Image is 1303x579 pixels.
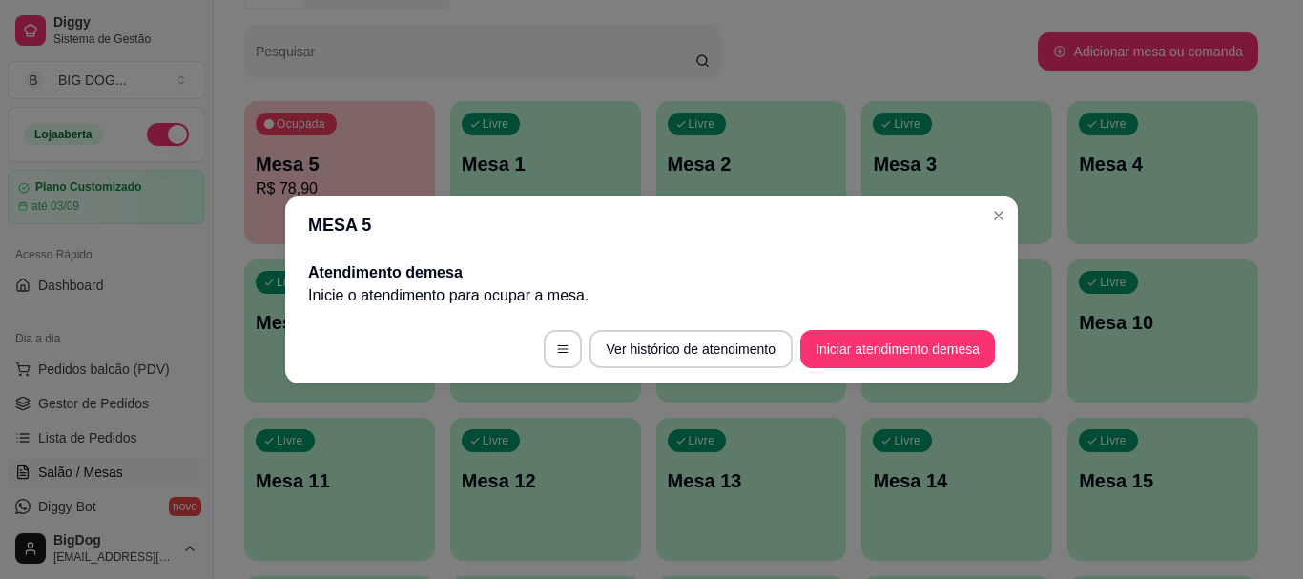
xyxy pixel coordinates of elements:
[589,330,793,368] button: Ver histórico de atendimento
[983,200,1014,231] button: Close
[800,330,995,368] button: Iniciar atendimento demesa
[308,261,995,284] h2: Atendimento de mesa
[308,284,995,307] p: Inicie o atendimento para ocupar a mesa .
[285,196,1018,254] header: MESA 5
